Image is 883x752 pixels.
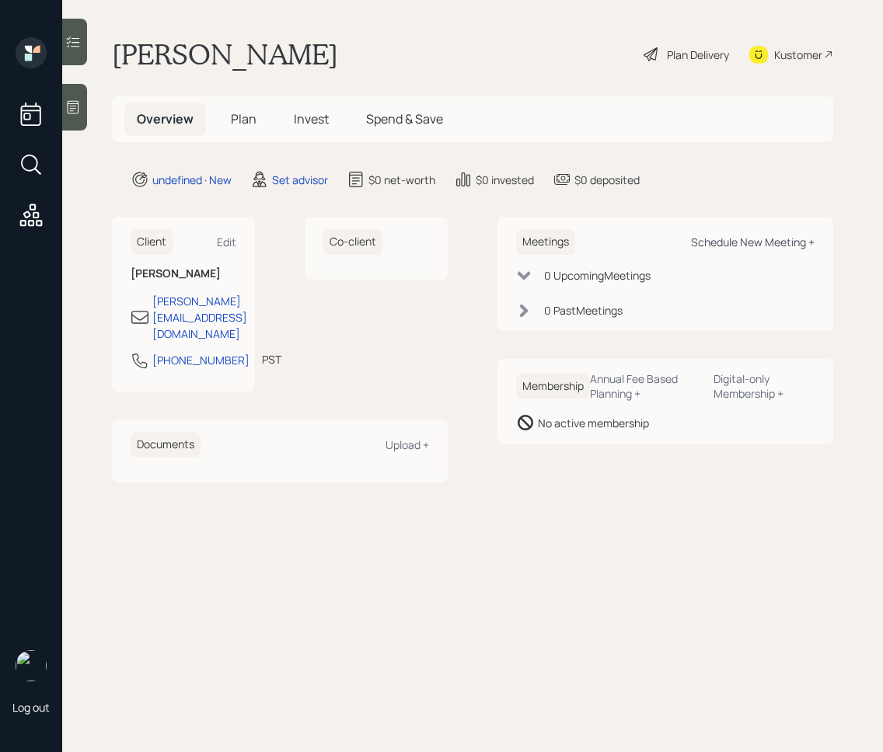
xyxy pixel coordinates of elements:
h6: Co-client [323,229,382,255]
div: Schedule New Meeting + [691,235,815,249]
h1: [PERSON_NAME] [112,37,338,71]
div: $0 deposited [574,172,640,188]
h6: Documents [131,432,201,458]
div: Annual Fee Based Planning + [590,371,701,401]
div: Upload + [386,437,429,452]
div: $0 invested [476,172,534,188]
div: [PHONE_NUMBER] [152,352,250,368]
div: [PERSON_NAME][EMAIL_ADDRESS][DOMAIN_NAME] [152,293,247,342]
div: Kustomer [774,47,822,63]
div: 0 Past Meeting s [544,302,623,319]
img: retirable_logo.png [16,650,47,681]
div: Digital-only Membership + [714,371,815,401]
div: Set advisor [272,172,328,188]
span: Spend & Save [366,110,443,127]
div: No active membership [538,415,649,431]
div: Edit [217,235,236,249]
span: Invest [294,110,329,127]
span: Overview [137,110,194,127]
h6: Meetings [516,229,575,255]
div: Plan Delivery [667,47,729,63]
div: undefined · New [152,172,232,188]
div: Log out [12,700,50,715]
div: PST [262,351,281,367]
h6: Client [131,229,173,255]
div: 0 Upcoming Meeting s [544,267,651,284]
div: $0 net-worth [368,172,435,188]
h6: Membership [516,374,590,399]
h6: [PERSON_NAME] [131,267,236,280]
span: Plan [231,110,257,127]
